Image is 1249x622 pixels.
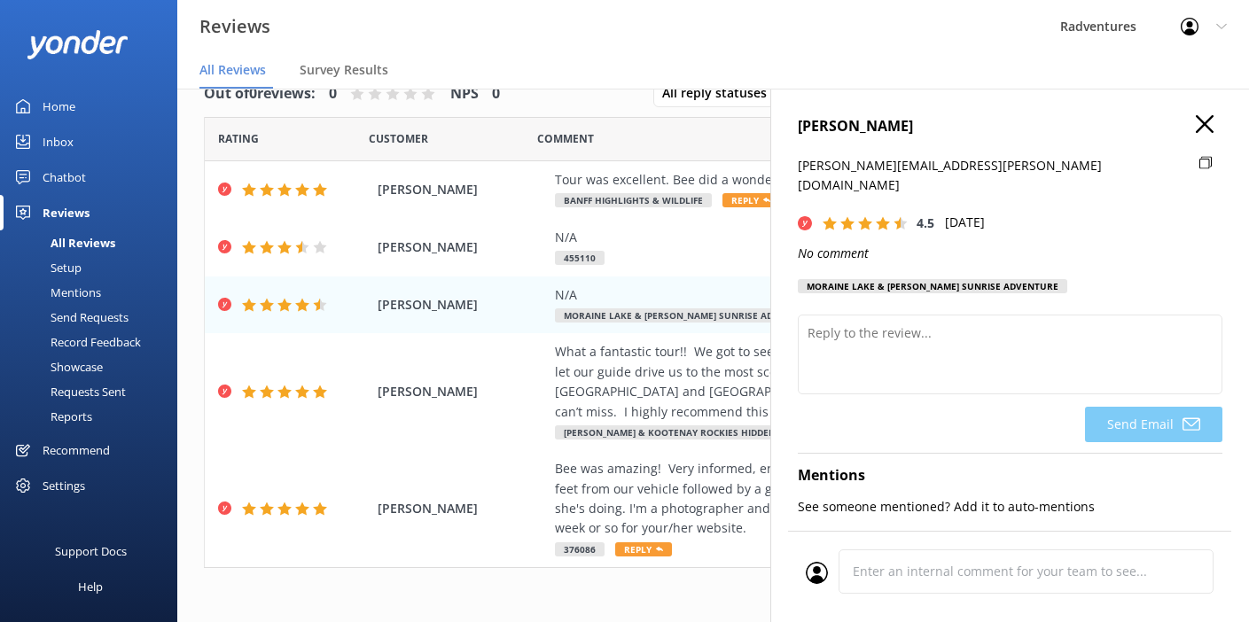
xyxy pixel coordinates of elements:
a: Send Requests [11,305,177,330]
span: Date [369,130,428,147]
h4: 0 [329,82,337,105]
span: [PERSON_NAME] & Kootenay Rockies Hidden Gems Adventure [555,425,870,439]
div: Reviews [43,195,90,230]
div: Mentions [11,280,101,305]
div: Requests Sent [11,379,126,404]
h3: Reviews [199,12,270,41]
img: yonder-white-logo.png [27,30,129,59]
span: Question [537,130,594,147]
img: user_profile.svg [806,562,828,584]
span: Date [218,130,259,147]
h4: Out of 0 reviews: [204,82,316,105]
div: Setup [11,255,82,280]
div: Inbox [43,124,74,159]
div: All Reviews [11,230,115,255]
span: [PERSON_NAME] [378,499,546,518]
p: [PERSON_NAME][EMAIL_ADDRESS][PERSON_NAME][DOMAIN_NAME] [798,156,1189,196]
span: Reply [615,542,672,556]
span: Banff Highlights & Wildlife [555,193,712,207]
span: [PERSON_NAME] [378,180,546,199]
span: 376086 [555,542,605,556]
h4: [PERSON_NAME] [798,115,1222,138]
a: Requests Sent [11,379,177,404]
div: N/A [555,228,1102,247]
i: No comment [798,245,869,261]
span: [PERSON_NAME] [378,295,546,315]
div: Showcase [11,354,103,379]
div: Send Requests [11,305,129,330]
span: [PERSON_NAME] [378,382,546,401]
span: All reply statuses [662,83,777,103]
h4: Mentions [798,464,1222,487]
div: Settings [43,468,85,503]
div: Tour was excellent. Bee did a wonderful job [555,170,1102,190]
a: Setup [11,255,177,280]
a: All Reviews [11,230,177,255]
div: Help [78,569,103,604]
div: Chatbot [43,159,86,195]
span: 455110 [555,251,605,265]
div: Bee was amazing! Very informed, entertaining and enthusiastic. We saw a Bull Elk mere feet from o... [555,459,1102,539]
span: All Reviews [199,61,266,79]
span: 4.5 [917,214,934,231]
p: See someone mentioned? Add it to auto-mentions [798,497,1222,517]
span: Reply [722,193,779,207]
span: Moraine Lake & [PERSON_NAME] Sunrise Adventure [555,308,824,323]
div: Home [43,89,75,124]
a: Reports [11,404,177,429]
div: Reports [11,404,92,429]
a: Mentions [11,280,177,305]
span: [PERSON_NAME] [378,237,546,257]
div: Record Feedback [11,330,141,354]
h4: NPS [450,82,479,105]
span: Survey Results [300,61,388,79]
div: Recommend [43,432,110,468]
div: Support Docs [55,533,127,569]
p: [DATE] [945,213,985,232]
a: Record Feedback [11,330,177,354]
button: Close [1196,115,1214,135]
div: N/A [555,285,1102,305]
div: Moraine Lake & [PERSON_NAME] Sunrise Adventure [798,279,1067,293]
div: What a fantastic tour!! We got to see several gorgeous sites!! It was so nice to sit back and let... [555,342,1102,422]
a: Showcase [11,354,177,379]
h4: 0 [492,82,500,105]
